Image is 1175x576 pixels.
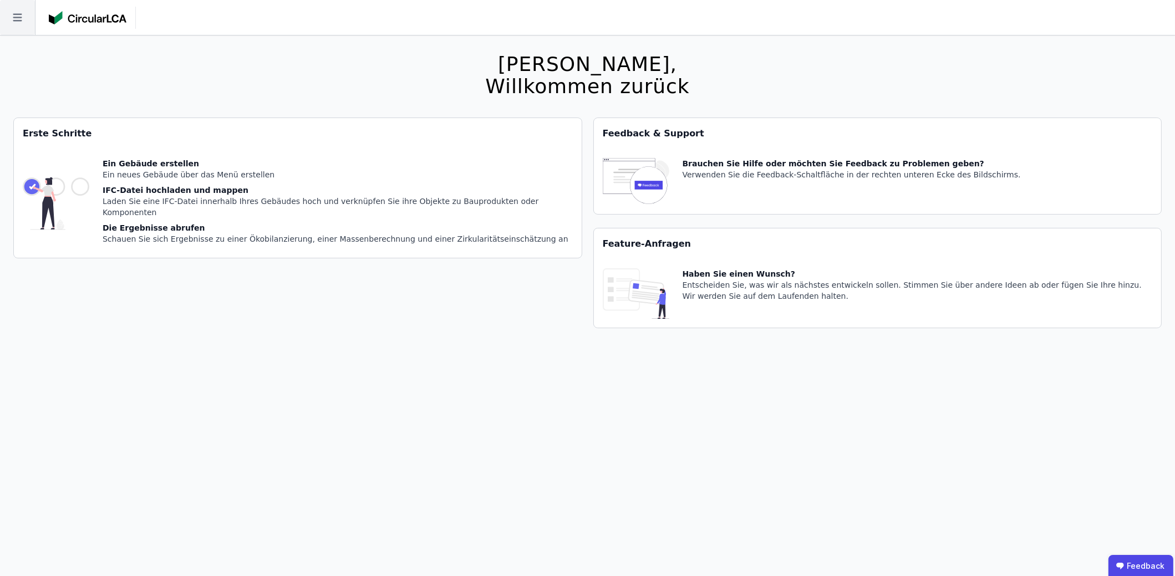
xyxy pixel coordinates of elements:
div: Entscheiden Sie, was wir als nächstes entwickeln sollen. Stimmen Sie über andere Ideen ab oder fü... [683,279,1153,302]
div: [PERSON_NAME], [485,53,689,75]
div: Brauchen Sie Hilfe oder möchten Sie Feedback zu Problemen geben? [683,158,1021,169]
div: Ein Gebäude erstellen [103,158,573,169]
div: IFC-Datei hochladen und mappen [103,185,573,196]
div: Ein neues Gebäude über das Menü erstellen [103,169,573,180]
div: Erste Schritte [14,118,582,149]
img: feedback-icon-HCTs5lye.svg [603,158,669,205]
img: feature_request_tile-UiXE1qGU.svg [603,268,669,319]
div: Verwenden Sie die Feedback-Schaltfläche in der rechten unteren Ecke des Bildschirms. [683,169,1021,180]
div: Feedback & Support [594,118,1162,149]
div: Willkommen zurück [485,75,689,98]
div: Haben Sie einen Wunsch? [683,268,1153,279]
img: Concular [49,11,126,24]
div: Laden Sie eine IFC-Datei innerhalb Ihres Gebäudes hoch und verknüpfen Sie ihre Objekte zu Bauprod... [103,196,573,218]
img: getting_started_tile-DrF_GRSv.svg [23,158,89,249]
div: Schauen Sie sich Ergebnisse zu einer Ökobilanzierung, einer Massenberechnung und einer Zirkularit... [103,233,573,244]
div: Feature-Anfragen [594,228,1162,259]
div: Die Ergebnisse abrufen [103,222,573,233]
